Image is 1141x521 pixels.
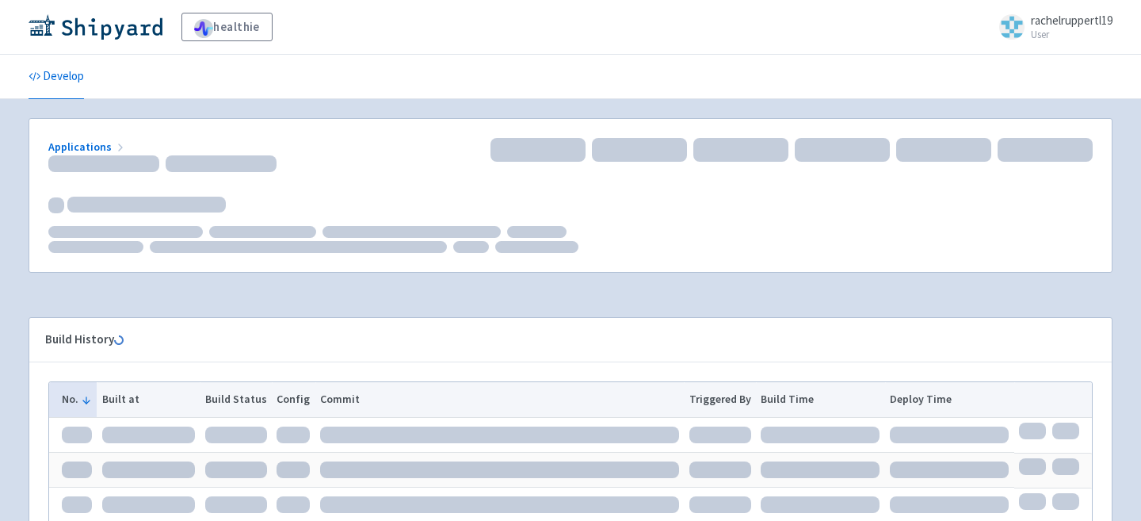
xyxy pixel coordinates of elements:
[315,382,685,417] th: Commit
[97,382,200,417] th: Built at
[990,14,1112,40] a: rachelruppertl19 User
[181,13,273,41] a: healthie
[1031,13,1112,28] span: rachelruppertl19
[885,382,1014,417] th: Deploy Time
[200,382,272,417] th: Build Status
[684,382,756,417] th: Triggered By
[62,391,92,408] button: No.
[48,140,127,154] a: Applications
[45,331,1070,349] div: Build History
[756,382,885,417] th: Build Time
[1031,29,1112,40] small: User
[29,14,162,40] img: Shipyard logo
[29,55,84,99] a: Develop
[272,382,315,417] th: Config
